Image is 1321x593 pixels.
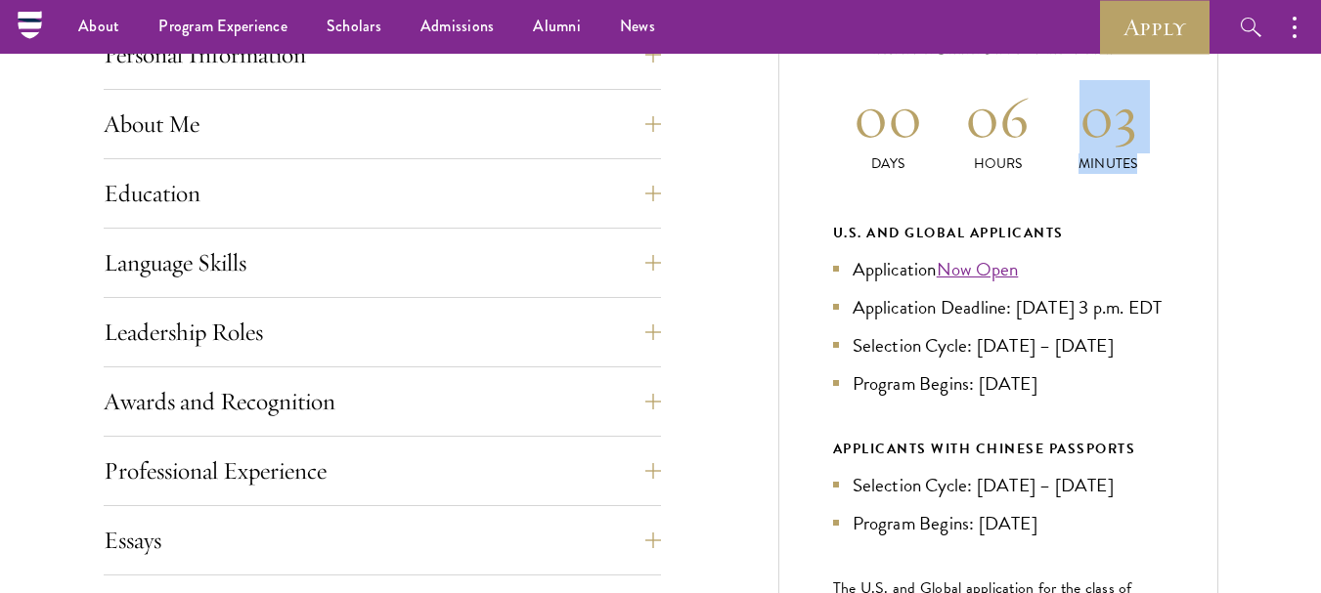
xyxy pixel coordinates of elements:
button: Education [104,170,661,217]
li: Program Begins: [DATE] [833,369,1164,398]
h2: 03 [1053,80,1164,153]
div: APPLICANTS WITH CHINESE PASSPORTS [833,437,1164,461]
li: Application Deadline: [DATE] 3 p.m. EDT [833,293,1164,321]
li: Program Begins: [DATE] [833,509,1164,537]
div: U.S. and Global Applicants [833,221,1164,245]
button: About Me [104,101,661,148]
button: Awards and Recognition [104,378,661,425]
p: Days [833,153,944,174]
li: Selection Cycle: [DATE] – [DATE] [833,331,1164,360]
h2: 06 [943,80,1053,153]
li: Application [833,255,1164,283]
button: Language Skills [104,239,661,286]
button: Personal Information [104,31,661,78]
li: Selection Cycle: [DATE] – [DATE] [833,471,1164,499]
p: Hours [943,153,1053,174]
button: Professional Experience [104,447,661,494]
a: Now Open [937,255,1019,283]
h2: 00 [833,80,944,153]
p: Minutes [1053,153,1164,174]
button: Essays [104,517,661,564]
button: Leadership Roles [104,309,661,356]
